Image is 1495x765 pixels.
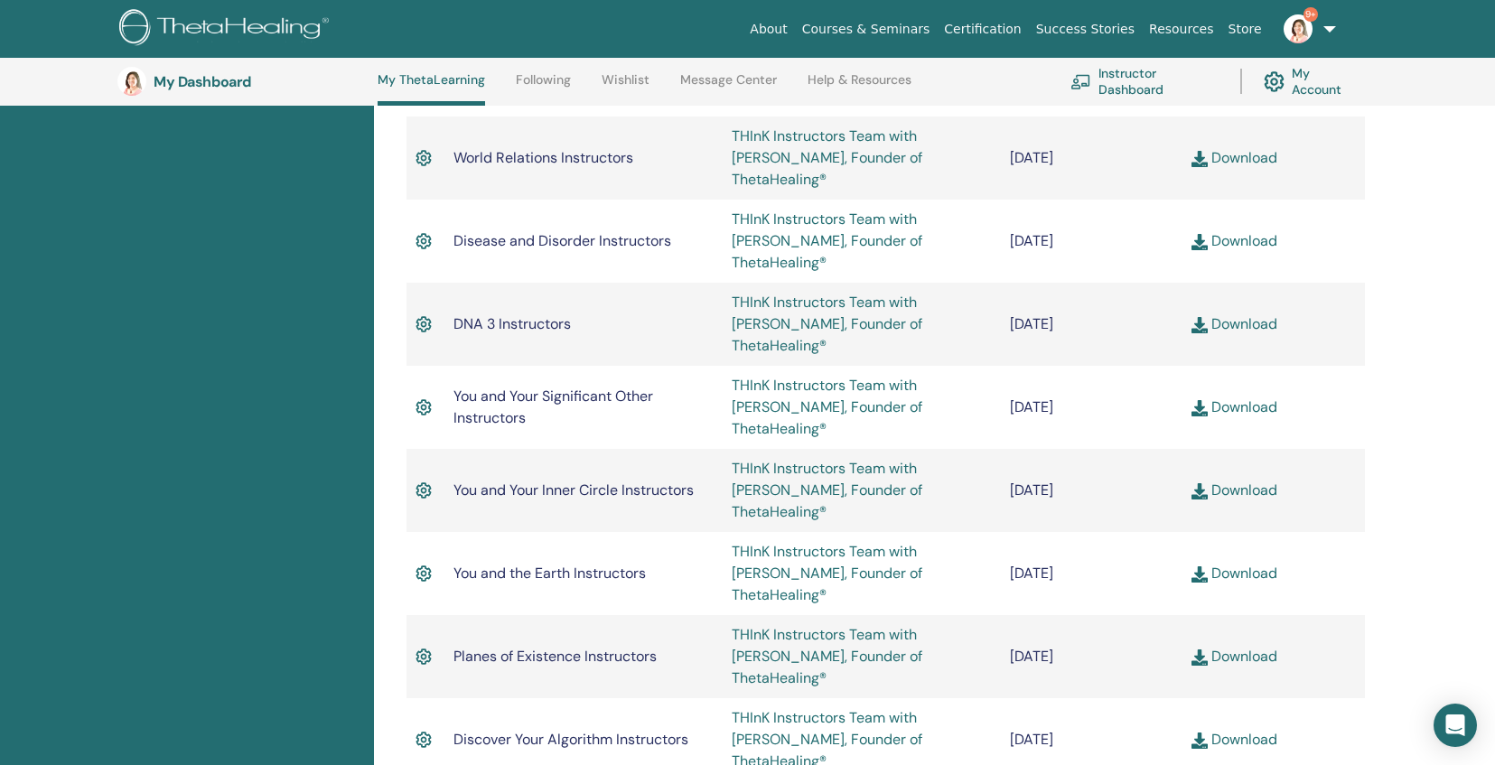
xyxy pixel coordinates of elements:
[1001,615,1183,698] td: [DATE]
[416,313,432,336] img: Active Certificate
[732,210,922,272] a: THInK Instructors Team with [PERSON_NAME], Founder of ThetaHealing®
[119,9,335,50] img: logo.png
[453,148,633,167] span: World Relations Instructors
[154,73,334,90] h3: My Dashboard
[1001,449,1183,532] td: [DATE]
[1191,564,1277,583] a: Download
[732,376,922,438] a: THInK Instructors Team with [PERSON_NAME], Founder of ThetaHealing®
[516,72,571,101] a: Following
[378,72,485,106] a: My ThetaLearning
[1191,647,1277,666] a: Download
[1070,61,1219,101] a: Instructor Dashboard
[1191,649,1208,666] img: download.svg
[1001,366,1183,449] td: [DATE]
[1001,200,1183,283] td: [DATE]
[1434,704,1477,747] div: Open Intercom Messenger
[1142,13,1221,46] a: Resources
[1191,314,1277,333] a: Download
[937,13,1028,46] a: Certification
[117,67,146,96] img: default.jpg
[416,479,432,502] img: Active Certificate
[1191,148,1277,167] a: Download
[1264,67,1285,97] img: cog.svg
[453,730,688,749] span: Discover Your Algorithm Instructors
[1070,74,1091,89] img: chalkboard-teacher.svg
[416,728,432,751] img: Active Certificate
[743,13,794,46] a: About
[1191,483,1208,499] img: download.svg
[453,387,653,427] span: You and Your Significant Other Instructors
[453,480,694,499] span: You and Your Inner Circle Instructors
[732,126,922,189] a: THInK Instructors Team with [PERSON_NAME], Founder of ThetaHealing®
[416,396,432,419] img: Active Certificate
[732,459,922,521] a: THInK Instructors Team with [PERSON_NAME], Founder of ThetaHealing®
[416,146,432,170] img: Active Certificate
[1001,532,1183,615] td: [DATE]
[416,645,432,668] img: Active Certificate
[1191,400,1208,416] img: download.svg
[453,647,657,666] span: Planes of Existence Instructors
[1264,61,1360,101] a: My Account
[1029,13,1142,46] a: Success Stories
[1191,566,1208,583] img: download.svg
[602,72,649,101] a: Wishlist
[732,293,922,355] a: THInK Instructors Team with [PERSON_NAME], Founder of ThetaHealing®
[1191,231,1277,250] a: Download
[1191,151,1208,167] img: download.svg
[1191,397,1277,416] a: Download
[808,72,911,101] a: Help & Resources
[1191,732,1208,749] img: download.svg
[453,231,671,250] span: Disease and Disorder Instructors
[1191,480,1277,499] a: Download
[453,564,646,583] span: You and the Earth Instructors
[1191,234,1208,250] img: download.svg
[1191,317,1208,333] img: download.svg
[1221,13,1269,46] a: Store
[416,229,432,253] img: Active Certificate
[453,314,571,333] span: DNA 3 Instructors
[1001,117,1183,200] td: [DATE]
[1191,730,1277,749] a: Download
[732,625,922,687] a: THInK Instructors Team with [PERSON_NAME], Founder of ThetaHealing®
[416,562,432,585] img: Active Certificate
[680,72,777,101] a: Message Center
[795,13,938,46] a: Courses & Seminars
[1001,283,1183,366] td: [DATE]
[1303,7,1318,22] span: 9+
[1284,14,1313,43] img: default.jpg
[732,542,922,604] a: THInK Instructors Team with [PERSON_NAME], Founder of ThetaHealing®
